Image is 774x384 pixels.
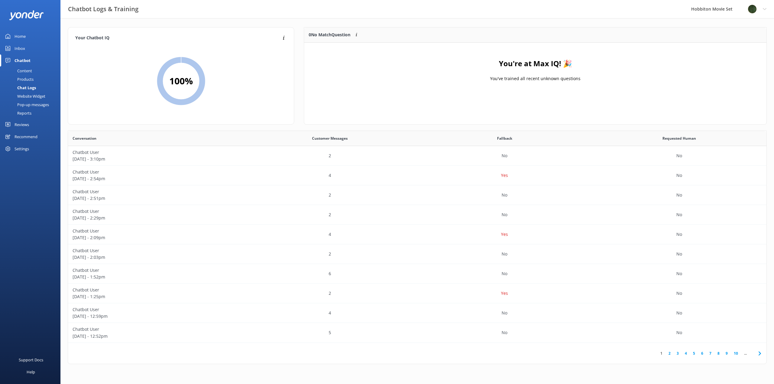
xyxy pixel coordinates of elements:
[676,152,682,159] p: No
[19,354,43,366] div: Support Docs
[676,251,682,257] p: No
[68,205,766,225] div: row
[15,131,37,143] div: Recommend
[657,350,665,356] a: 1
[501,290,508,297] p: Yes
[73,313,238,320] p: [DATE] - 12:59pm
[73,247,238,254] p: Chatbot User
[73,267,238,274] p: Chatbot User
[502,152,507,159] p: No
[309,31,350,38] p: 0 No Match Question
[676,192,682,198] p: No
[676,231,682,238] p: No
[4,67,60,75] a: Content
[68,264,766,284] div: row
[68,244,766,264] div: row
[329,290,331,297] p: 2
[676,172,682,179] p: No
[73,234,238,241] p: [DATE] - 2:09pm
[4,92,45,100] div: Website Widget
[676,270,682,277] p: No
[9,10,44,20] img: yonder-white-logo.png
[73,208,238,215] p: Chatbot User
[502,329,507,336] p: No
[4,83,36,92] div: Chat Logs
[15,54,31,67] div: Chatbot
[4,100,60,109] a: Pop-up messages
[312,135,348,141] span: Customer Messages
[723,350,731,356] a: 9
[490,75,580,82] p: You've trained all recent unknown questions
[169,74,193,88] h2: 100 %
[676,310,682,316] p: No
[714,350,723,356] a: 8
[304,43,766,103] div: grid
[502,211,507,218] p: No
[329,211,331,218] p: 2
[499,58,572,69] h4: You're at Max IQ! 🎉
[73,188,238,195] p: Chatbot User
[665,350,674,356] a: 2
[15,143,29,155] div: Settings
[73,274,238,280] p: [DATE] - 1:52pm
[682,350,690,356] a: 4
[15,42,25,54] div: Inbox
[501,172,508,179] p: Yes
[68,303,766,323] div: row
[15,30,26,42] div: Home
[497,135,512,141] span: Fallback
[75,35,281,41] h4: Your Chatbot IQ
[73,326,238,333] p: Chatbot User
[502,192,507,198] p: No
[690,350,698,356] a: 5
[73,149,238,156] p: Chatbot User
[73,306,238,313] p: Chatbot User
[68,146,766,166] div: row
[698,350,706,356] a: 6
[4,109,31,117] div: Reports
[329,192,331,198] p: 2
[73,333,238,340] p: [DATE] - 12:52pm
[676,329,682,336] p: No
[73,135,96,141] span: Conversation
[329,270,331,277] p: 6
[674,350,682,356] a: 3
[329,251,331,257] p: 2
[4,109,60,117] a: Reports
[15,119,29,131] div: Reviews
[329,329,331,336] p: 5
[4,100,49,109] div: Pop-up messages
[73,175,238,182] p: [DATE] - 2:54pm
[68,284,766,303] div: row
[706,350,714,356] a: 7
[68,185,766,205] div: row
[4,75,60,83] a: Products
[662,135,696,141] span: Requested Human
[329,310,331,316] p: 4
[73,169,238,175] p: Chatbot User
[73,293,238,300] p: [DATE] - 1:25pm
[68,146,766,343] div: grid
[4,83,60,92] a: Chat Logs
[741,350,750,356] span: ...
[73,156,238,162] p: [DATE] - 3:10pm
[502,310,507,316] p: No
[68,166,766,185] div: row
[329,172,331,179] p: 4
[27,366,35,378] div: Help
[731,350,741,356] a: 10
[676,211,682,218] p: No
[4,92,60,100] a: Website Widget
[329,152,331,159] p: 2
[4,75,34,83] div: Products
[68,4,138,14] h3: Chatbot Logs & Training
[68,225,766,244] div: row
[73,228,238,234] p: Chatbot User
[329,231,331,238] p: 4
[73,215,238,221] p: [DATE] - 2:29pm
[73,195,238,202] p: [DATE] - 2:51pm
[68,323,766,343] div: row
[4,67,32,75] div: Content
[676,290,682,297] p: No
[73,254,238,261] p: [DATE] - 2:03pm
